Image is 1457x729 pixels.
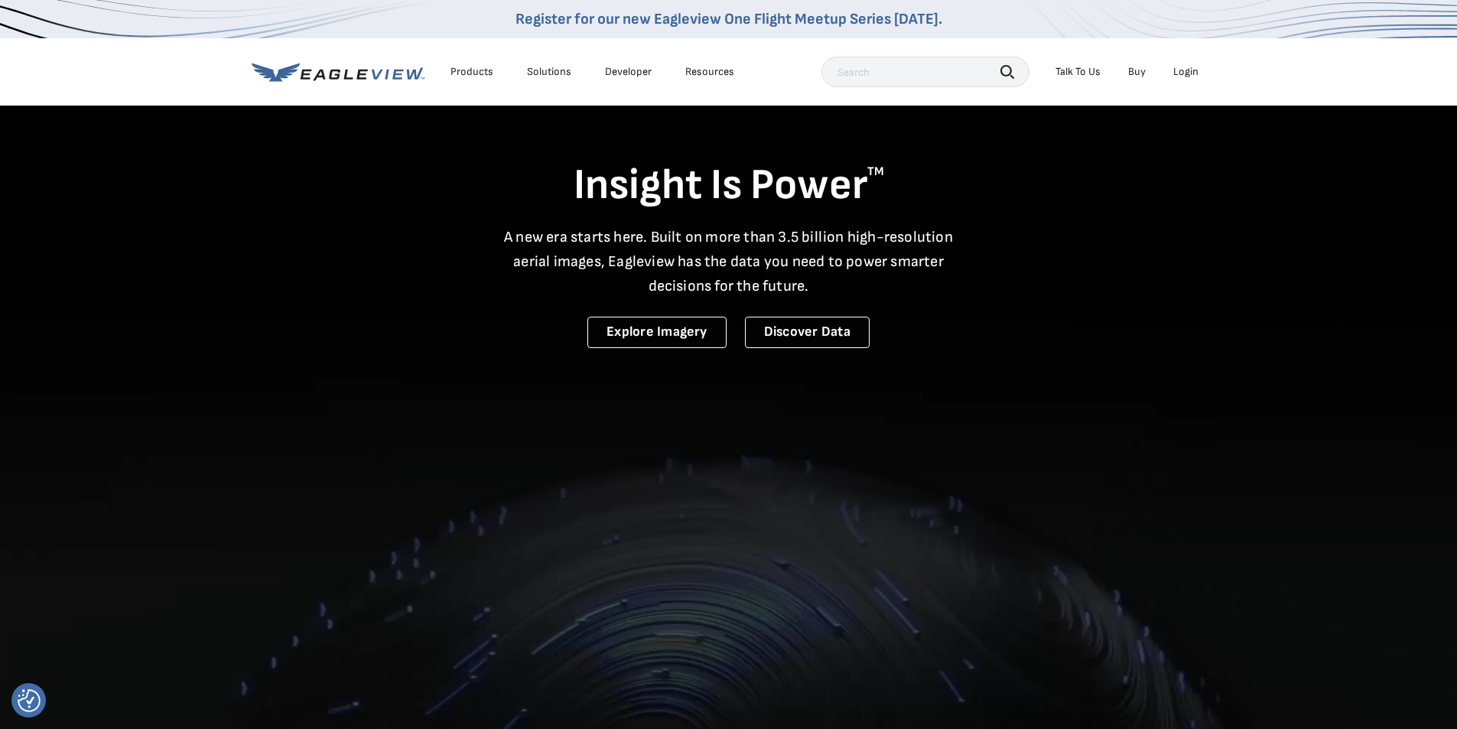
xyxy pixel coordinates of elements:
div: Solutions [527,65,571,79]
div: Talk To Us [1055,65,1101,79]
button: Consent Preferences [18,689,41,712]
a: Register for our new Eagleview One Flight Meetup Series [DATE]. [515,10,942,28]
input: Search [821,57,1029,87]
sup: TM [867,164,884,179]
img: Revisit consent button [18,689,41,712]
h1: Insight Is Power [252,159,1206,213]
div: Products [450,65,493,79]
div: Resources [685,65,734,79]
div: Login [1173,65,1198,79]
a: Discover Data [745,317,870,348]
a: Developer [605,65,652,79]
a: Explore Imagery [587,317,727,348]
p: A new era starts here. Built on more than 3.5 billion high-resolution aerial images, Eagleview ha... [495,225,963,298]
a: Buy [1128,65,1146,79]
